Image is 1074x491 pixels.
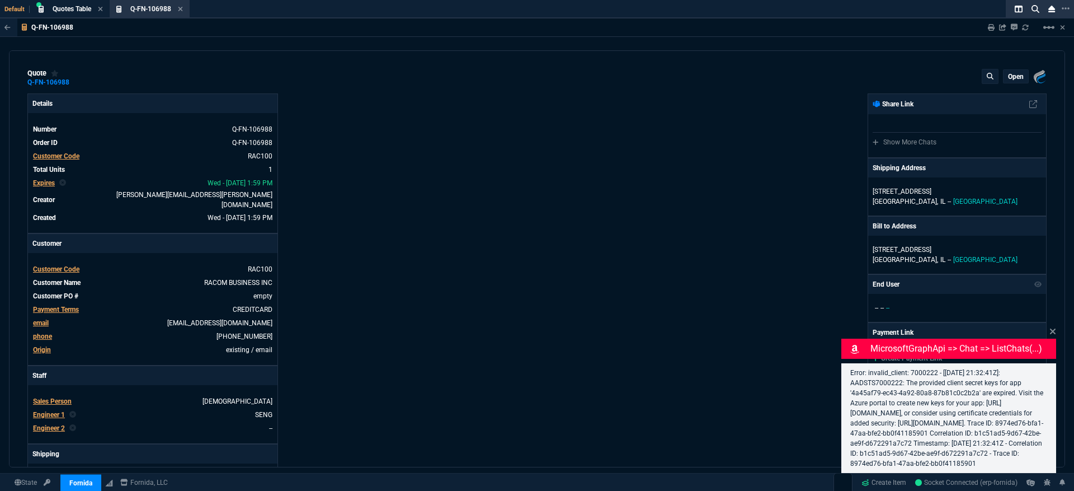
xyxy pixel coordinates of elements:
[873,221,916,231] p: Bill to Address
[33,319,49,327] span: email
[873,245,1042,255] p: [STREET_ADDRESS]
[33,333,52,340] span: phone
[32,164,273,175] tr: undefined
[216,333,272,340] a: 8477279038
[255,411,272,419] a: SENG
[32,317,273,329] tr: apresman@racombusiness.com
[4,6,30,13] span: Default
[130,5,171,13] span: Q-FN-106988
[98,5,103,14] nx-icon: Close Tab
[32,277,273,288] tr: undefined
[915,478,1018,488] a: FngsZrzp-sSKbChzAAEV
[226,346,272,354] span: existing / email
[33,279,81,287] span: Customer Name
[915,479,1018,487] span: Socket Connected (erp-fornida)
[873,198,938,205] span: [GEOGRAPHIC_DATA],
[33,179,55,187] span: Expires
[33,125,56,133] span: Number
[69,423,76,433] nx-icon: Clear selected rep
[940,198,945,205] span: IL
[1008,72,1024,81] p: open
[53,5,91,13] span: Quotes Table
[873,99,913,109] p: Share Link
[253,292,272,300] a: empty
[1034,279,1042,289] nx-icon: Show/Hide End User to Customer
[1027,2,1044,16] nx-icon: Search
[33,196,55,204] span: Creator
[870,342,1054,356] p: MicrosoftGraphApi => chat => listChats(...)
[33,139,58,147] span: Order ID
[208,214,272,222] span: 2025-09-24T13:59:03.448Z
[248,152,272,160] a: RAC100
[32,291,273,302] tr: undefined
[32,409,273,420] tr: SENG
[850,368,1047,469] p: Error: invalid_client: 7000222 - [[DATE] 21:32:41Z]: AADSTS7000222: The provided client secret ke...
[33,292,78,300] span: Customer PO #
[4,24,11,31] nx-icon: Back to Table
[1042,21,1056,34] mat-icon: Example home icon
[32,304,273,315] tr: undefined
[33,214,56,222] span: Created
[880,304,884,312] span: --
[32,137,273,148] tr: See Marketplace Order
[33,166,65,174] span: Total Units
[232,125,272,133] span: See Marketplace Order
[233,306,272,314] a: CREDITCARD
[33,152,79,160] span: Customer Code
[873,256,938,264] span: [GEOGRAPHIC_DATA],
[116,191,272,209] span: steven.huang@fornida.com
[875,304,878,312] span: --
[1060,23,1065,32] a: Hide Workbench
[202,398,272,405] a: [DEMOGRAPHIC_DATA]
[948,198,951,205] span: --
[33,411,65,419] span: Engineer 1
[232,139,272,147] a: See Marketplace Order
[28,445,277,464] p: Shipping
[167,319,272,327] a: [EMAIL_ADDRESS][DOMAIN_NAME]
[953,256,1018,264] span: [GEOGRAPHIC_DATA]
[268,166,272,174] span: 1
[948,256,951,264] span: --
[204,279,272,287] a: RACOM BUSINESS INC
[40,478,54,488] a: API TOKEN
[33,306,79,314] span: Payment Terms
[28,234,277,253] p: Customer
[32,264,273,275] tr: undefined
[32,189,273,211] tr: undefined
[27,69,59,78] div: quote
[59,178,66,188] nx-icon: Clear selected rep
[953,198,1018,205] span: [GEOGRAPHIC_DATA]
[27,82,69,83] a: Q-FN-106988
[32,177,273,189] tr: undefined
[11,478,40,488] a: Global State
[32,396,273,407] tr: undefined
[248,265,272,273] span: RAC100
[32,344,273,356] tr: undefined
[32,331,273,342] tr: 8477279038
[1044,2,1059,16] nx-icon: Close Workbench
[208,179,272,187] span: 2025-10-08T13:59:03.448Z
[28,94,277,113] p: Details
[32,151,273,162] tr: undefined
[117,478,171,488] a: msbcCompanyName
[31,23,73,32] p: Q-FN-106988
[857,474,911,491] a: Create Item
[873,138,936,146] a: Show More Chats
[51,69,59,78] div: Add to Watchlist
[33,265,79,273] span: Customer Code
[32,212,273,223] tr: undefined
[940,256,945,264] span: IL
[28,366,277,385] p: Staff
[269,424,272,432] a: --
[33,424,65,432] span: Engineer 2
[33,346,51,354] a: Origin
[32,124,273,135] tr: See Marketplace Order
[33,398,72,405] span: Sales Person
[873,186,1042,197] p: [STREET_ADDRESS]
[1010,2,1027,16] nx-icon: Split Panels
[1062,3,1070,14] nx-icon: Open New Tab
[886,304,889,312] span: --
[178,5,183,14] nx-icon: Close Tab
[69,410,76,420] nx-icon: Clear selected rep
